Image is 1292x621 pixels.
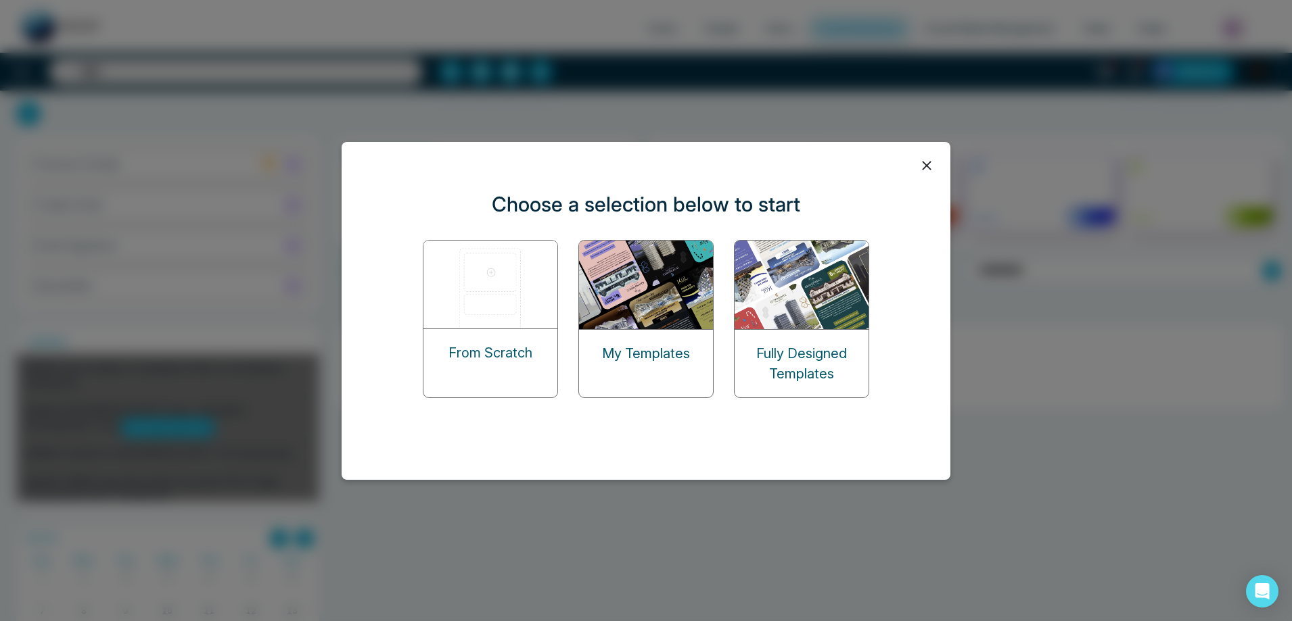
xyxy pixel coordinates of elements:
[735,343,869,384] p: Fully Designed Templates
[448,343,532,363] p: From Scratch
[423,241,559,328] img: start-from-scratch.png
[1246,575,1278,607] div: Open Intercom Messenger
[735,241,870,329] img: designed-templates.png
[492,189,800,220] p: Choose a selection below to start
[579,241,714,329] img: my-templates.png
[602,343,690,364] p: My Templates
